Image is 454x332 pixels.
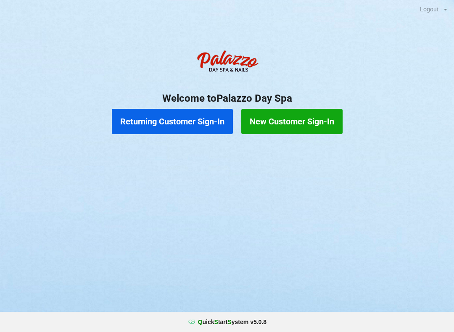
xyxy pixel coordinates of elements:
[214,319,218,325] span: S
[198,319,203,325] span: Q
[241,109,343,134] button: New Customer Sign-In
[193,46,261,79] img: PalazzoDaySpaNails-Logo.png
[420,6,439,12] div: Logout
[198,318,267,326] b: uick tart ystem v 5.0.8
[112,109,233,134] button: Returning Customer Sign-In
[187,318,196,326] img: favicon.ico
[227,319,231,325] span: S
